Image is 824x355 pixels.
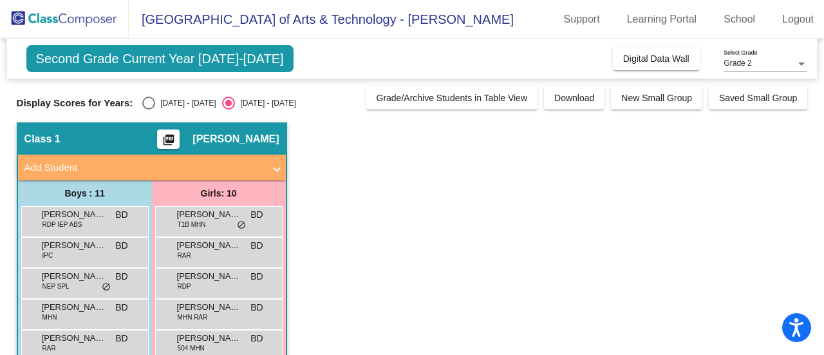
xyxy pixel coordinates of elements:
[235,97,295,109] div: [DATE] - [DATE]
[177,332,241,345] span: [PERSON_NAME]
[554,9,610,30] a: Support
[42,239,106,252] span: [PERSON_NAME]
[250,239,263,253] span: BD
[192,133,279,146] span: [PERSON_NAME]
[152,180,286,206] div: Girls: 10
[42,270,106,283] span: [PERSON_NAME]
[177,239,241,252] span: [PERSON_NAME]
[115,332,127,345] span: BD
[115,208,127,222] span: BD
[709,86,807,110] button: Saved Small Group
[161,133,176,151] mat-icon: picture_as_pdf
[115,239,127,253] span: BD
[157,130,180,149] button: Print Students Details
[613,47,700,70] button: Digital Data Wall
[250,208,263,222] span: BD
[178,251,191,260] span: RAR
[772,9,824,30] a: Logout
[237,220,246,231] span: do_not_disturb_alt
[617,9,707,30] a: Learning Portal
[42,301,106,314] span: [PERSON_NAME] ([PERSON_NAME]) [PERSON_NAME]
[177,301,241,314] span: [PERSON_NAME]
[713,9,765,30] a: School
[366,86,538,110] button: Grade/Archive Students in Table View
[250,270,263,283] span: BD
[178,282,191,291] span: RDP
[724,59,751,68] span: Grade 2
[115,301,127,314] span: BD
[42,312,57,322] span: MHN
[42,251,53,260] span: IPC
[155,97,216,109] div: [DATE] - [DATE]
[18,180,152,206] div: Boys : 11
[178,220,206,229] span: T1B MHN
[42,282,70,291] span: NEP SPL
[42,208,106,221] span: [PERSON_NAME]
[42,220,82,229] span: RDP IEP ABS
[250,332,263,345] span: BD
[178,312,208,322] span: MHN RAR
[18,155,286,180] mat-expansion-panel-header: Add Student
[24,133,61,146] span: Class 1
[26,45,294,72] span: Second Grade Current Year [DATE]-[DATE]
[621,93,692,103] span: New Small Group
[544,86,604,110] button: Download
[129,9,514,30] span: [GEOGRAPHIC_DATA] of Arts & Technology - [PERSON_NAME]
[102,282,111,293] span: do_not_disturb_alt
[177,208,241,221] span: [PERSON_NAME]
[719,93,797,103] span: Saved Small Group
[24,160,264,175] mat-panel-title: Add Student
[42,343,56,353] span: RAR
[42,332,106,345] span: [PERSON_NAME]
[611,86,702,110] button: New Small Group
[554,93,594,103] span: Download
[17,97,133,109] span: Display Scores for Years:
[623,53,689,64] span: Digital Data Wall
[115,270,127,283] span: BD
[142,97,295,110] mat-radio-group: Select an option
[177,270,241,283] span: [PERSON_NAME]
[178,343,205,353] span: 504 MHN
[250,301,263,314] span: BD
[377,93,528,103] span: Grade/Archive Students in Table View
